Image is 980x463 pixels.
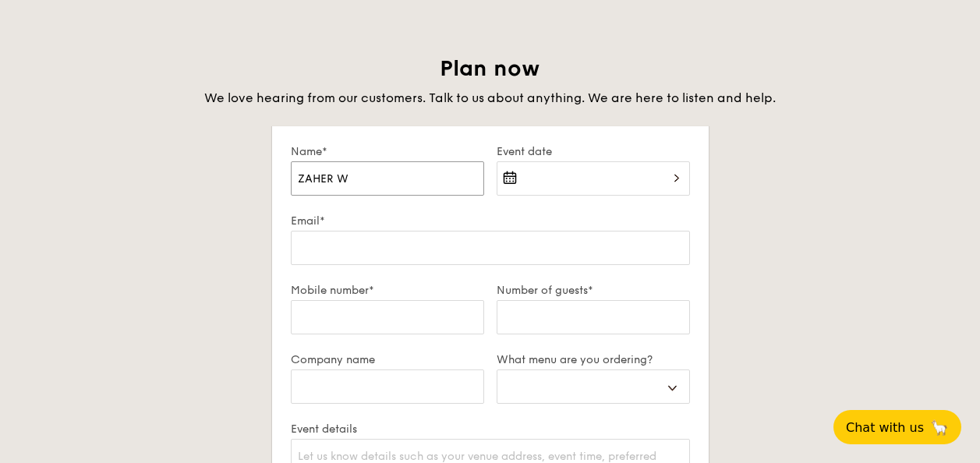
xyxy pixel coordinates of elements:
label: Event details [291,422,690,436]
label: Email* [291,214,690,228]
label: Mobile number* [291,284,484,297]
label: Company name [291,353,484,366]
label: What menu are you ordering? [497,353,690,366]
span: Chat with us [846,420,924,435]
span: 🦙 [930,419,949,436]
button: Chat with us🦙 [833,410,961,444]
label: Event date [497,145,690,158]
label: Name* [291,145,484,158]
label: Number of guests* [497,284,690,297]
span: We love hearing from our customers. Talk to us about anything. We are here to listen and help. [204,90,776,105]
span: Plan now [440,55,540,82]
